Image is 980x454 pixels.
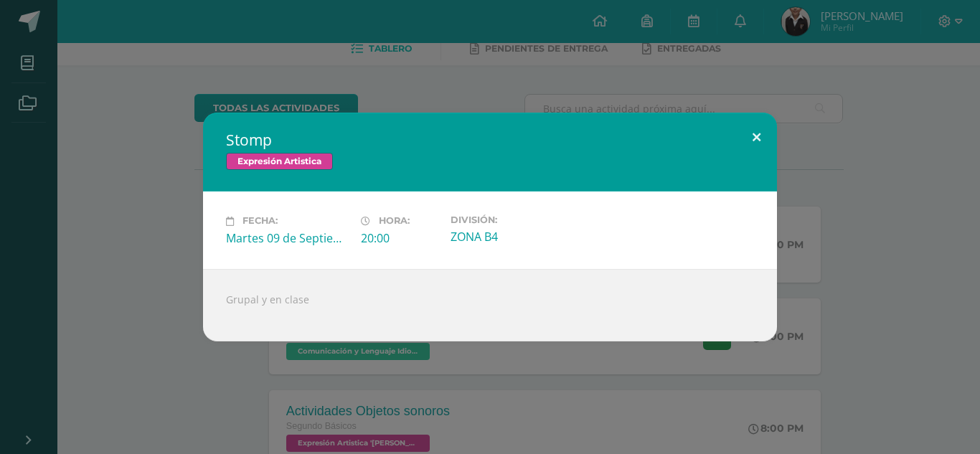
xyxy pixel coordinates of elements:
div: 20:00 [361,230,439,246]
span: Fecha: [242,216,278,227]
div: Martes 09 de Septiembre [226,230,349,246]
label: División: [451,214,574,225]
div: ZONA B4 [451,229,574,245]
button: Close (Esc) [736,113,777,161]
span: Hora: [379,216,410,227]
div: Grupal y en clase [203,269,777,341]
span: Expresión Artistica [226,153,333,170]
h2: Stomp [226,130,754,150]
